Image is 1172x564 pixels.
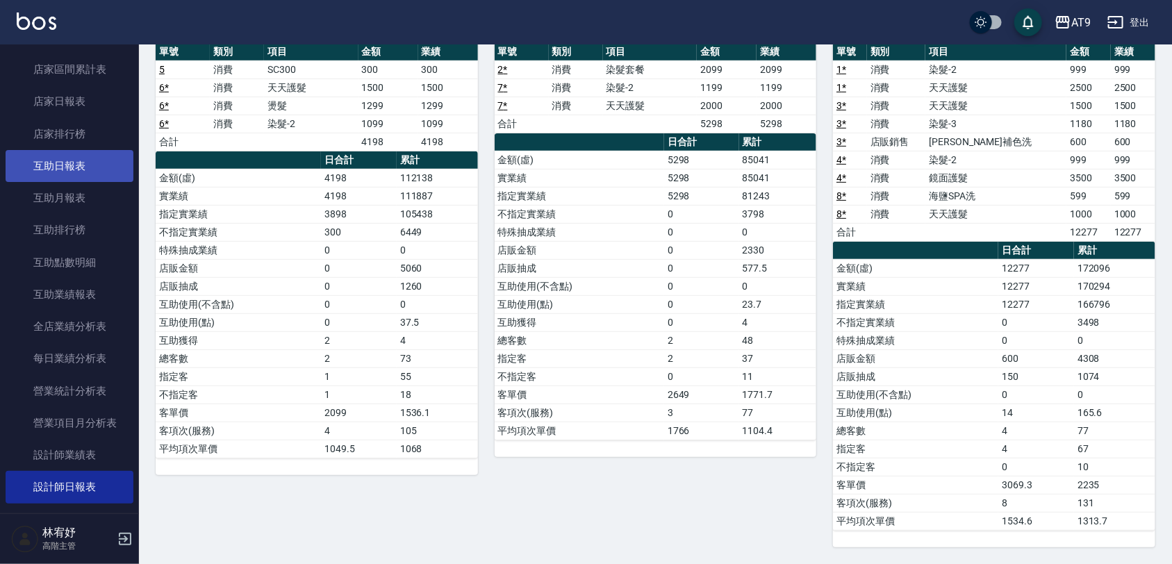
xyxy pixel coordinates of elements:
td: 互助使用(點) [156,313,321,331]
th: 類別 [867,43,925,61]
th: 項目 [925,43,1066,61]
td: 23.7 [739,295,817,313]
td: 總客數 [495,331,664,349]
td: 1000 [1111,205,1155,223]
td: 1299 [358,97,418,115]
td: 0 [1074,331,1155,349]
td: 平均項次單價 [495,422,664,440]
td: 平均項次單價 [156,440,321,458]
td: 999 [1066,151,1111,169]
td: 不指定實業績 [156,223,321,241]
td: 天天護髮 [925,97,1066,115]
td: 5298 [664,187,739,205]
table: a dense table [156,151,478,458]
td: 1260 [397,277,478,295]
td: 店販抽成 [156,277,321,295]
table: a dense table [833,242,1155,531]
td: 165.6 [1074,404,1155,422]
td: 0 [998,313,1074,331]
button: 登出 [1102,10,1155,35]
td: 12277 [1066,223,1111,241]
td: 1104.4 [739,422,817,440]
td: 3898 [321,205,397,223]
td: 消費 [549,60,603,78]
td: 消費 [549,78,603,97]
a: 全店業績分析表 [6,310,133,342]
td: 0 [397,241,478,259]
td: 4308 [1074,349,1155,367]
td: 172096 [1074,259,1155,277]
td: 染髮-2 [925,60,1066,78]
td: 14 [998,404,1074,422]
td: 店販抽成 [833,367,998,385]
td: 互助使用(點) [833,404,998,422]
td: 85041 [739,151,817,169]
td: 3500 [1066,169,1111,187]
td: 鏡面護髮 [925,169,1066,187]
td: 消費 [867,78,925,97]
td: 2500 [1066,78,1111,97]
td: 131 [1074,494,1155,512]
td: 染髮-2 [603,78,697,97]
th: 金額 [697,43,757,61]
a: 互助排行榜 [6,214,133,246]
td: 燙髮 [264,97,358,115]
th: 業績 [418,43,478,61]
td: 互助使用(點) [495,295,664,313]
td: 18 [397,385,478,404]
td: 消費 [867,97,925,115]
td: 消費 [549,97,603,115]
a: 互助日報表 [6,150,133,182]
th: 累計 [739,133,817,151]
td: 不指定客 [156,385,321,404]
td: 客項次(服務) [495,404,664,422]
td: 85041 [739,169,817,187]
th: 累計 [1074,242,1155,260]
td: 300 [321,223,397,241]
td: 合計 [495,115,549,133]
th: 類別 [210,43,264,61]
td: 112138 [397,169,478,187]
td: 1199 [757,78,816,97]
th: 類別 [549,43,603,61]
button: AT9 [1049,8,1096,37]
a: 設計師日報表 [6,471,133,503]
a: 營業項目月分析表 [6,407,133,439]
td: 消費 [210,97,264,115]
td: 2099 [321,404,397,422]
td: 總客數 [833,422,998,440]
td: 客項次(服務) [833,494,998,512]
td: 0 [664,223,739,241]
td: 1534.6 [998,512,1074,530]
td: 消費 [867,60,925,78]
a: 店家排行榜 [6,118,133,150]
td: 4198 [418,133,478,151]
td: 0 [664,367,739,385]
td: 染髮套餐 [603,60,697,78]
td: 2000 [697,97,757,115]
table: a dense table [495,133,817,440]
td: 消費 [867,205,925,223]
td: 1099 [418,115,478,133]
td: 特殊抽成業績 [833,331,998,349]
td: 2099 [757,60,816,78]
td: 0 [998,385,1074,404]
td: 金額(虛) [833,259,998,277]
td: 0 [664,259,739,277]
td: 指定客 [833,440,998,458]
td: 3498 [1074,313,1155,331]
a: 每日業績分析表 [6,342,133,374]
td: 170294 [1074,277,1155,295]
td: 37.5 [397,313,478,331]
td: 互助獲得 [495,313,664,331]
th: 累計 [397,151,478,169]
td: 4198 [321,187,397,205]
td: 不指定實業績 [833,313,998,331]
th: 單號 [495,43,549,61]
td: SC300 [264,60,358,78]
td: 5298 [697,115,757,133]
td: 600 [998,349,1074,367]
td: 0 [664,295,739,313]
th: 單號 [833,43,867,61]
td: 染髮-2 [264,115,358,133]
